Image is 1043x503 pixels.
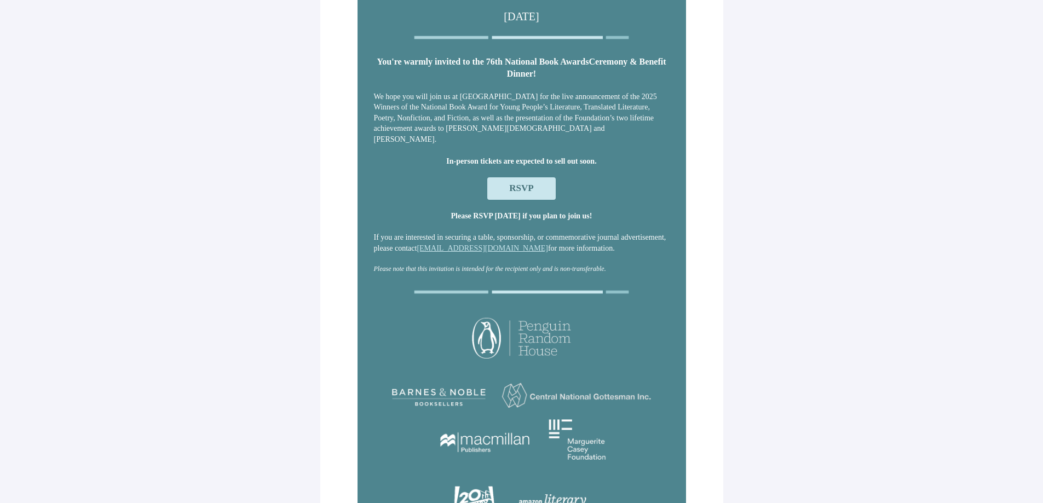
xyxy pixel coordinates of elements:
p: We hope you will join us at [GEOGRAPHIC_DATA] for the live announcement of the 2025 Winners of th... [374,91,670,145]
span: RSVP [509,183,533,193]
a: RSVP [487,177,555,199]
strong: Please RSVP [DATE] if you plan to join us! [451,212,592,220]
strong: You're warmly invited to the 76th National Book Awards [377,57,589,66]
em: Please note that this invitation is intended for the recipient only and is non-transferable. [374,265,606,273]
strong: In-person tickets are expected to sell out soon. [446,157,596,165]
p: If you are interested in securing a table, sponsorship, or commemorative journal advertisement, p... [374,232,670,253]
a: [EMAIL_ADDRESS][DOMAIN_NAME] [417,244,548,252]
p: [DATE] [375,8,669,25]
